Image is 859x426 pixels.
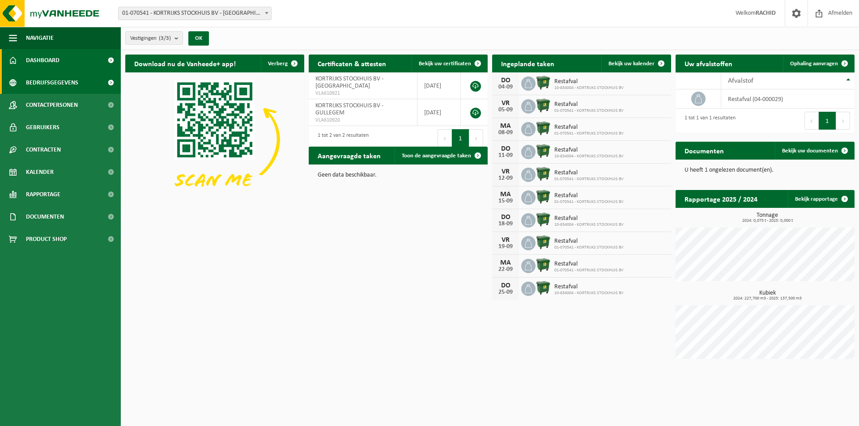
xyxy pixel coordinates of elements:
div: VR [497,236,515,244]
h2: Documenten [676,142,733,159]
span: Restafval [554,261,624,268]
a: Bekijk rapportage [788,190,854,208]
div: 05-09 [497,107,515,113]
span: Ophaling aanvragen [790,61,838,67]
img: WB-1100-HPE-GN-01 [536,121,551,136]
h2: Aangevraagde taken [309,147,390,164]
img: WB-1100-HPE-GN-01 [536,143,551,159]
span: Product Shop [26,228,67,250]
img: Download de VHEPlus App [125,72,304,207]
td: [DATE] [417,99,461,126]
span: VLA610921 [315,90,410,97]
span: Rapportage [26,183,60,206]
div: 11-09 [497,152,515,159]
span: Kalender [26,161,54,183]
p: Geen data beschikbaar. [318,172,479,178]
span: Verberg [268,61,288,67]
span: KORTRIJKS STOCKHUIS BV - [GEOGRAPHIC_DATA] [315,76,383,89]
img: WB-1100-HPE-GN-01 [536,189,551,204]
div: 19-09 [497,244,515,250]
h2: Download nu de Vanheede+ app! [125,55,245,72]
strong: RACHID [756,10,776,17]
div: MA [497,191,515,198]
button: Next [836,112,850,130]
img: WB-1100-HPE-GN-01 [536,98,551,113]
span: Bekijk uw certificaten [419,61,471,67]
img: WB-1100-HPE-GN-01 [536,257,551,273]
a: Bekijk uw certificaten [412,55,487,72]
span: Restafval [554,124,624,131]
div: MA [497,122,515,130]
span: 01-070541 - KORTRIJKS STOCKHUIS BV - KORTRIJK [118,7,272,20]
p: U heeft 1 ongelezen document(en). [685,167,846,173]
img: WB-1100-HPE-GN-01 [536,166,551,181]
div: 08-09 [497,130,515,136]
img: WB-1100-HPE-GN-01 [536,75,551,90]
span: Documenten [26,206,64,228]
div: 18-09 [497,221,515,227]
div: MA [497,259,515,266]
span: Restafval [554,147,624,154]
img: WB-1100-HPE-GN-01 [536,212,551,227]
span: 01-070541 - KORTRIJKS STOCKHUIS BV - KORTRIJK [119,7,271,20]
span: 10-834004 - KORTRIJKS STOCKHUIS BV [554,291,624,296]
span: Bekijk uw documenten [782,148,838,154]
span: 10-834004 - KORTRIJKS STOCKHUIS BV [554,222,624,228]
h3: Kubiek [680,290,855,301]
span: Dashboard [26,49,60,72]
button: Previous [804,112,819,130]
button: 1 [819,112,836,130]
span: 01-070541 - KORTRIJKS STOCKHUIS BV [554,245,624,250]
td: restafval (04-000029) [721,89,855,109]
span: Restafval [554,283,624,291]
div: 1 tot 2 van 2 resultaten [313,128,369,148]
h2: Rapportage 2025 / 2024 [676,190,766,207]
a: Ophaling aanvragen [783,55,854,72]
h2: Certificaten & attesten [309,55,395,72]
span: Bedrijfsgegevens [26,72,78,94]
div: 22-09 [497,266,515,273]
a: Bekijk uw documenten [775,142,854,160]
button: Verberg [261,55,303,72]
div: 15-09 [497,198,515,204]
count: (3/3) [159,35,171,41]
span: Restafval [554,192,624,199]
a: Toon de aangevraagde taken [395,147,487,164]
button: Previous [438,129,452,147]
span: 01-070541 - KORTRIJKS STOCKHUIS BV [554,268,624,273]
span: Contracten [26,139,61,161]
div: 1 tot 1 van 1 resultaten [680,111,736,131]
div: DO [497,214,515,221]
span: 10-834004 - KORTRIJKS STOCKHUIS BV [554,154,624,159]
span: Restafval [554,78,624,85]
span: Toon de aangevraagde taken [402,153,471,159]
div: DO [497,282,515,289]
span: Restafval [554,238,624,245]
div: VR [497,100,515,107]
div: 12-09 [497,175,515,181]
div: 04-09 [497,84,515,90]
h2: Ingeplande taken [492,55,563,72]
span: Contactpersonen [26,94,78,116]
span: 2024: 0,075 t - 2025: 0,000 t [680,219,855,223]
span: 2024: 227,700 m3 - 2025: 137,500 m3 [680,296,855,301]
h2: Uw afvalstoffen [676,55,741,72]
span: KORTRIJKS STOCKHUIS BV - GULLEGEM [315,102,383,116]
span: Afvalstof [728,77,753,84]
div: DO [497,145,515,152]
div: 25-09 [497,289,515,295]
a: Bekijk uw kalender [601,55,670,72]
img: WB-1100-HPE-GN-01 [536,280,551,295]
span: 01-070541 - KORTRIJKS STOCKHUIS BV [554,199,624,205]
span: 01-070541 - KORTRIJKS STOCKHUIS BV [554,177,624,182]
span: Navigatie [26,27,54,49]
button: OK [188,31,209,46]
div: VR [497,168,515,175]
span: Bekijk uw kalender [608,61,655,67]
h3: Tonnage [680,212,855,223]
span: Gebruikers [26,116,60,139]
button: 1 [452,129,469,147]
span: Vestigingen [130,32,171,45]
span: Restafval [554,101,624,108]
div: DO [497,77,515,84]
